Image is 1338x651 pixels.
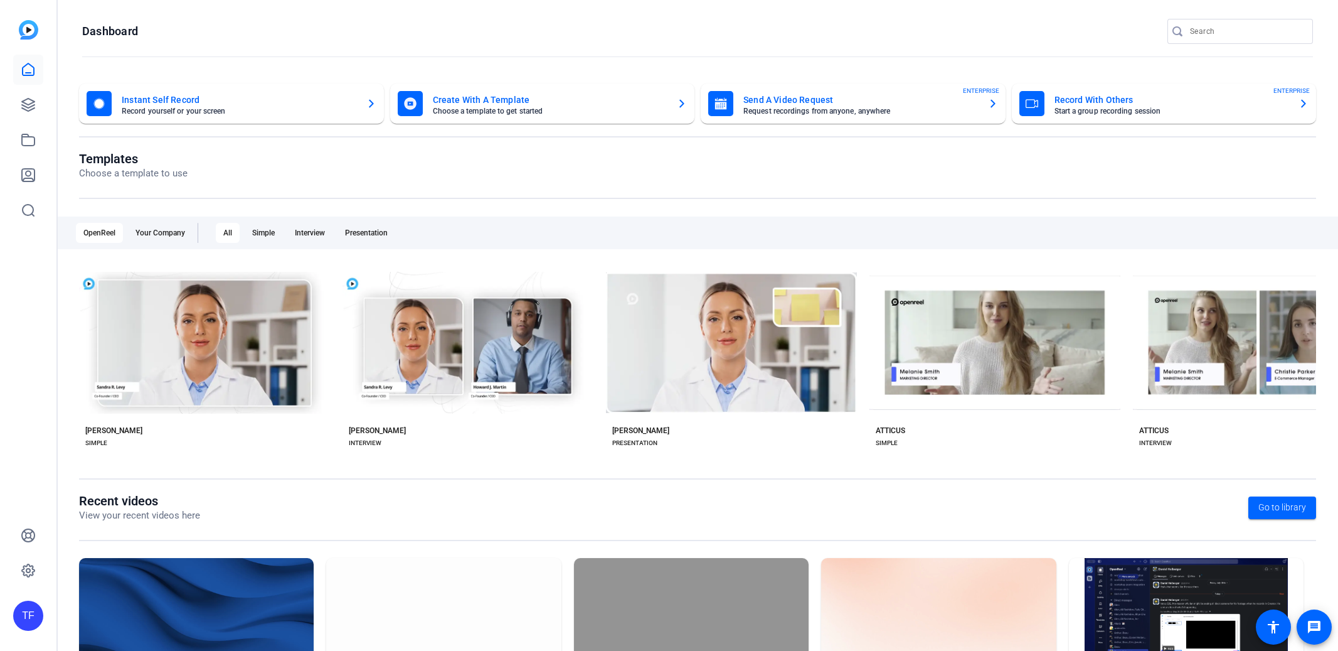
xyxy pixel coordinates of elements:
[245,223,282,243] div: Simple
[1054,92,1289,107] mat-card-title: Record With Others
[612,438,657,448] div: PRESENTATION
[216,223,240,243] div: All
[150,313,165,328] mat-icon: check_circle
[694,316,786,324] span: Start with [PERSON_NAME]
[79,508,200,523] p: View your recent videos here
[85,426,142,436] div: [PERSON_NAME]
[433,107,667,115] mat-card-subtitle: Choose a template to get started
[1248,497,1316,519] a: Go to library
[978,352,1030,360] span: Preview Atticus
[287,223,332,243] div: Interview
[390,83,695,124] button: Create With A TemplateChoose a template to get started
[1012,83,1317,124] button: Record With OthersStart a group recording sessionENTERPRISE
[1258,501,1306,514] span: Go to library
[1221,316,1313,324] span: Start with [PERSON_NAME]
[876,438,898,448] div: SIMPLE
[960,348,975,363] mat-icon: play_arrow
[153,348,168,363] mat-icon: play_arrow
[349,426,406,436] div: [PERSON_NAME]
[417,348,432,363] mat-icon: play_arrow
[1139,426,1169,436] div: ATTICUS
[128,223,193,243] div: Your Company
[1054,107,1289,115] mat-card-subtitle: Start a group recording session
[876,426,905,436] div: ATTICUS
[1139,438,1172,448] div: INTERVIEW
[167,316,259,324] span: Start with [PERSON_NAME]
[1190,24,1303,39] input: Search
[431,316,523,324] span: Start with [PERSON_NAME]
[76,223,123,243] div: OpenReel
[19,20,38,40] img: blue-gradient.svg
[171,352,256,360] span: Preview [PERSON_NAME]
[940,313,955,328] mat-icon: check_circle
[13,601,43,631] div: TF
[79,83,384,124] button: Instant Self RecordRecord yourself or your screen
[612,426,669,436] div: [PERSON_NAME]
[413,313,428,328] mat-icon: check_circle
[698,352,783,360] span: Preview [PERSON_NAME]
[701,83,1006,124] button: Send A Video RequestRequest recordings from anyone, anywhereENTERPRISE
[680,348,695,363] mat-icon: play_arrow
[122,107,356,115] mat-card-subtitle: Record yourself or your screen
[349,438,381,448] div: INTERVIEW
[743,92,978,107] mat-card-title: Send A Video Request
[434,352,519,360] span: Preview [PERSON_NAME]
[82,24,138,39] h1: Dashboard
[79,151,188,166] h1: Templates
[433,92,667,107] mat-card-title: Create With A Template
[1307,620,1322,635] mat-icon: message
[677,313,692,328] mat-icon: check_circle
[79,166,188,181] p: Choose a template to use
[122,92,356,107] mat-card-title: Instant Self Record
[958,316,1049,324] span: Start with [PERSON_NAME]
[85,438,107,448] div: SIMPLE
[337,223,395,243] div: Presentation
[79,493,200,508] h1: Recent videos
[1224,348,1239,363] mat-icon: play_arrow
[1273,86,1310,95] span: ENTERPRISE
[1204,313,1219,328] mat-icon: check_circle
[963,86,999,95] span: ENTERPRISE
[1241,352,1293,360] span: Preview Atticus
[743,107,978,115] mat-card-subtitle: Request recordings from anyone, anywhere
[1266,620,1281,635] mat-icon: accessibility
